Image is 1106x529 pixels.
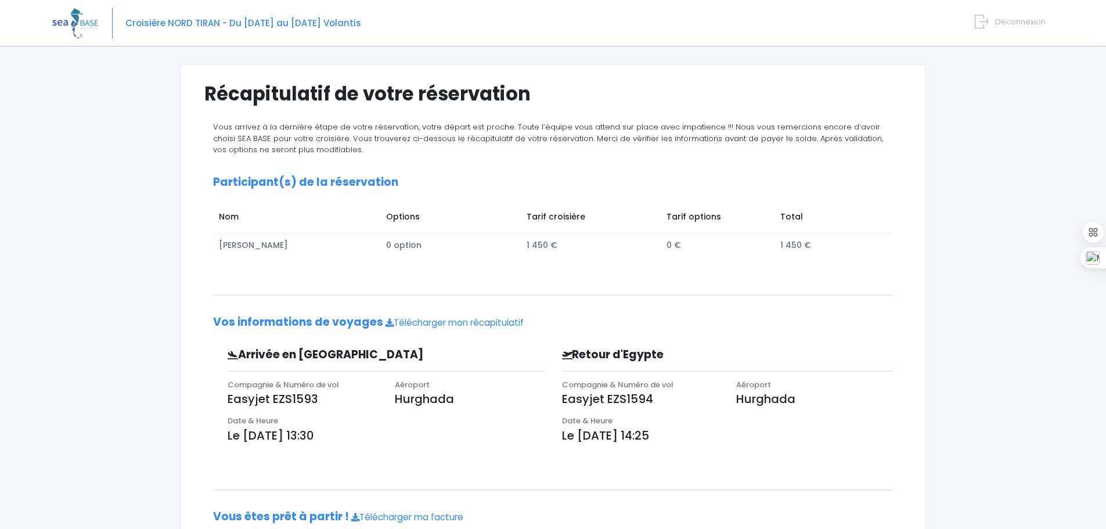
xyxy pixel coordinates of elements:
span: Compagnie & Numéro de vol [228,379,339,390]
h1: Récapitulatif de votre réservation [204,82,902,105]
span: Croisière NORD TIRAN - Du [DATE] au [DATE] Volantis [125,17,361,29]
h2: Vos informations de voyages [213,316,893,329]
p: Le [DATE] 13:30 [228,427,545,444]
p: Hurghada [395,390,545,408]
span: Date & Heure [228,415,278,426]
p: Le [DATE] 14:25 [562,427,894,444]
td: Options [381,205,521,233]
td: 0 € [661,233,775,257]
span: Aéroport [736,379,771,390]
td: Tarif croisière [521,205,661,233]
a: Télécharger mon récapitulatif [386,316,524,329]
td: Tarif options [661,205,775,233]
td: [PERSON_NAME] [213,233,381,257]
td: 1 450 € [775,233,882,257]
td: Nom [213,205,381,233]
h3: Arrivée en [GEOGRAPHIC_DATA] [219,348,470,362]
span: Aéroport [395,379,430,390]
a: Télécharger ma facture [351,511,463,523]
p: Easyjet EZS1594 [562,390,719,408]
td: 1 450 € [521,233,661,257]
span: Vous arrivez à la dernière étape de votre réservation, votre départ est proche. Toute l’équipe vo... [213,121,883,155]
td: Total [775,205,882,233]
p: Easyjet EZS1593 [228,390,377,408]
h2: Participant(s) de la réservation [213,176,893,189]
h3: Retour d'Egypte [553,348,815,362]
span: Date & Heure [562,415,613,426]
span: Compagnie & Numéro de vol [562,379,673,390]
h2: Vous êtes prêt à partir ! [213,510,893,524]
span: 0 option [386,239,421,251]
p: Hurghada [736,390,893,408]
span: Déconnexion [995,16,1046,27]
